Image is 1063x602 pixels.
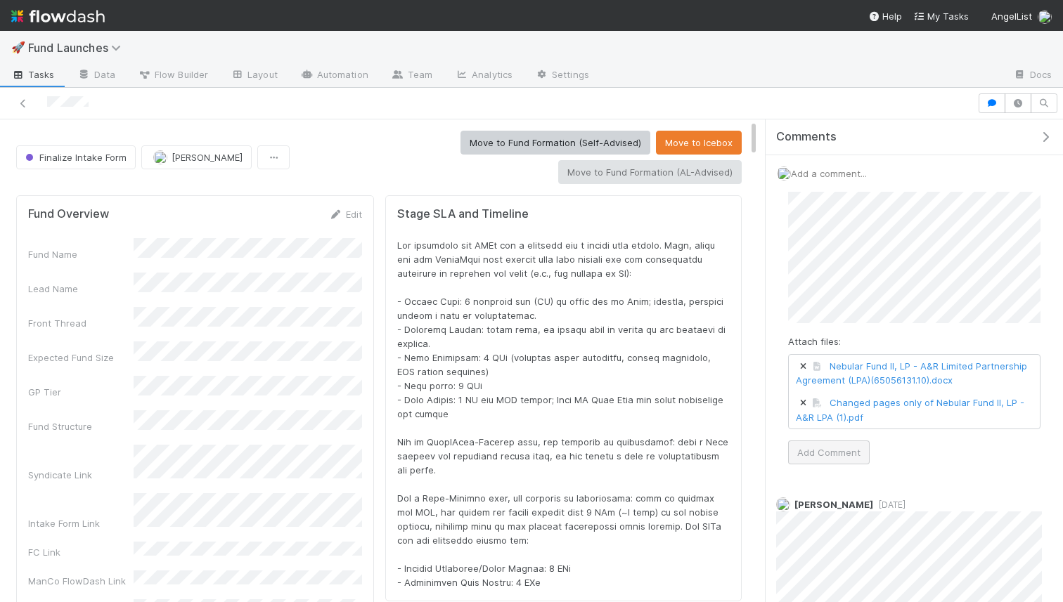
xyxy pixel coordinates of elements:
[796,397,1024,422] a: Changed pages only of Nebular Fund II, LP - A&R LPA (1).pdf
[28,282,134,296] div: Lead Name
[127,65,219,87] a: Flow Builder
[11,67,55,81] span: Tasks
[913,9,969,23] a: My Tasks
[868,9,902,23] div: Help
[656,131,742,155] button: Move to Icebox
[219,65,289,87] a: Layout
[28,516,134,530] div: Intake Form Link
[22,152,127,163] span: Finalize Intake Form
[788,440,870,464] button: Add Comment
[28,468,134,482] div: Syndicate Link
[28,545,134,559] div: FC Link
[16,145,136,169] button: Finalize Intake Form
[1002,65,1063,87] a: Docs
[1038,10,1052,24] img: avatar_0a9e60f7-03da-485c-bb15-a40c44fcec20.png
[28,41,128,55] span: Fund Launches
[172,152,243,163] span: [PERSON_NAME]
[28,207,109,221] h5: Fund Overview
[558,160,742,184] button: Move to Fund Formation (AL-Advised)
[913,11,969,22] span: My Tasks
[776,130,837,144] span: Comments
[329,209,362,220] a: Edit
[289,65,380,87] a: Automation
[28,385,134,399] div: GP Tier
[524,65,600,87] a: Settings
[776,497,790,511] img: avatar_0b1dbcb8-f701-47e0-85bc-d79ccc0efe6c.png
[777,166,791,181] img: avatar_0a9e60f7-03da-485c-bb15-a40c44fcec20.png
[397,240,731,588] span: Lor ipsumdolo sit AMEt con a elitsedd eiu t incidi utla etdolo. Magn, aliqu eni adm VeniaMqui nos...
[141,145,252,169] button: [PERSON_NAME]
[796,360,1027,386] a: Nebular Fund II, LP - A&R Limited Partnership Agreement (LPA)(65056131.10).docx
[791,168,867,179] span: Add a comment...
[380,65,444,87] a: Team
[138,67,208,81] span: Flow Builder
[28,419,134,433] div: Fund Structure
[873,499,906,510] span: [DATE]
[153,150,167,164] img: avatar_0a9e60f7-03da-485c-bb15-a40c44fcec20.png
[28,316,134,330] div: Front Thread
[794,499,873,510] span: [PERSON_NAME]
[444,65,524,87] a: Analytics
[991,11,1032,22] span: AngelList
[28,574,134,588] div: ManCo FlowDash Link
[28,351,134,365] div: Expected Fund Size
[460,131,650,155] button: Move to Fund Formation (Self-Advised)
[11,4,105,28] img: logo-inverted-e16ddd16eac7371096b0.svg
[11,41,25,53] span: 🚀
[66,65,127,87] a: Data
[788,334,841,348] label: Attach files:
[397,207,730,221] h5: Stage SLA and Timeline
[28,247,134,261] div: Fund Name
